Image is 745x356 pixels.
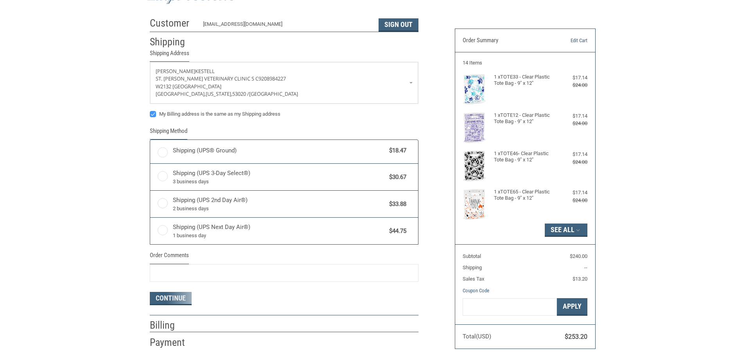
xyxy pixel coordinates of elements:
[584,265,587,270] span: --
[156,83,221,90] span: W2132 [GEOGRAPHIC_DATA]
[150,62,418,104] a: Enter or select a different address
[173,178,386,186] span: 3 business days
[173,146,386,155] span: Shipping (UPS® Ground)
[463,37,548,45] h3: Order Summary
[173,232,386,240] span: 1 business day
[463,253,481,259] span: Subtotal
[150,319,196,332] h2: Billing
[494,112,555,125] h4: 1 x TOTE12 - Clear Plastic Tote Bag - 9" x 12"
[150,336,196,349] h2: Payment
[173,205,386,213] span: 2 business days
[150,251,189,264] legend: Order Comments
[463,298,557,316] input: Gift Certificate or Coupon Code
[156,75,259,82] span: ST. [PERSON_NAME] VETERINARY CLINIC S C
[173,169,386,185] span: Shipping (UPS 3-Day Select®)
[463,265,482,270] span: Shipping
[556,81,587,89] div: $24.00
[556,74,587,82] div: $17.14
[150,127,187,140] legend: Shipping Method
[386,146,407,155] span: $18.47
[565,333,587,340] span: $253.20
[386,200,407,209] span: $33.88
[206,90,232,97] span: [US_STATE],
[156,90,206,97] span: [GEOGRAPHIC_DATA],
[150,17,196,30] h2: Customer
[556,158,587,166] div: $24.00
[173,196,386,212] span: Shipping (UPS 2nd Day Air®)
[150,49,189,62] legend: Shipping Address
[556,197,587,204] div: $24.00
[379,18,418,32] button: Sign Out
[463,333,491,340] span: Total (USD)
[195,68,215,75] span: KESTELL
[556,150,587,158] div: $17.14
[156,68,195,75] span: [PERSON_NAME]
[494,150,555,163] h4: 1 x TOTE46- Clear Plastic Tote Bag - 9" x 12"
[386,227,407,236] span: $44.75
[150,36,196,48] h2: Shipping
[556,189,587,197] div: $17.14
[573,276,587,282] span: $13.20
[386,173,407,182] span: $30.67
[232,90,249,97] span: 53020 /
[173,223,386,239] span: Shipping (UPS Next Day Air®)
[463,60,587,66] h3: 14 Items
[545,224,587,237] button: See All
[556,112,587,120] div: $17.14
[249,90,298,97] span: [GEOGRAPHIC_DATA]
[203,20,371,32] div: [EMAIL_ADDRESS][DOMAIN_NAME]
[150,292,192,305] button: Continue
[463,276,484,282] span: Sales Tax
[150,111,418,117] label: My Billing address is the same as my Shipping address
[570,253,587,259] span: $240.00
[556,120,587,127] div: $24.00
[494,189,555,202] h4: 1 x TOTE65 - Clear Plastic Tote Bag - 9" x 12"
[548,37,587,45] a: Edit Cart
[463,288,489,293] a: Coupon Code
[557,298,587,316] button: Apply
[494,74,555,87] h4: 1 x TOTE33 - Clear Plastic Tote Bag - 9" x 12"
[259,75,286,82] span: 9208984227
